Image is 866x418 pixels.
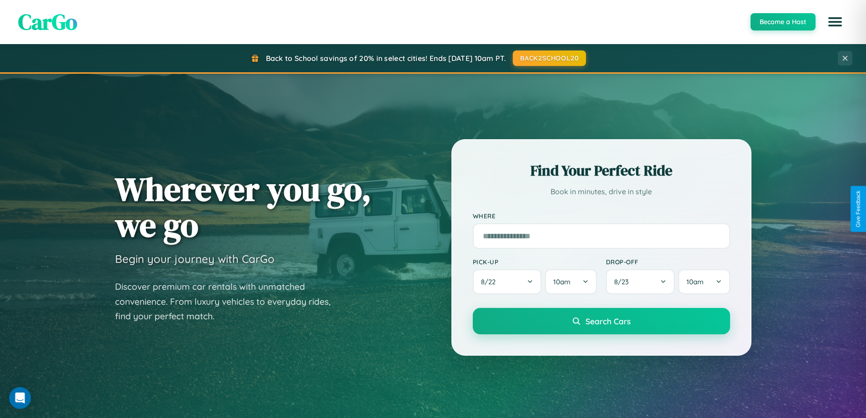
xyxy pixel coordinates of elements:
label: Where [473,212,730,220]
button: Open menu [822,9,848,35]
h1: Wherever you go, we go [115,171,371,243]
span: Search Cars [586,316,631,326]
span: 10am [686,277,704,286]
div: Give Feedback [855,191,861,227]
label: Pick-up [473,258,597,266]
span: 8 / 22 [481,277,500,286]
div: Open Intercom Messenger [9,387,31,409]
h3: Begin your journey with CarGo [115,252,275,266]
button: Become a Host [751,13,816,30]
button: Search Cars [473,308,730,334]
button: BACK2SCHOOL20 [513,50,586,66]
button: 8/23 [606,269,675,294]
span: Back to School savings of 20% in select cities! Ends [DATE] 10am PT. [266,54,506,63]
button: 8/22 [473,269,542,294]
span: 8 / 23 [614,277,633,286]
span: CarGo [18,7,77,37]
p: Discover premium car rentals with unmatched convenience. From luxury vehicles to everyday rides, ... [115,279,342,324]
span: 10am [553,277,571,286]
p: Book in minutes, drive in style [473,185,730,198]
button: 10am [545,269,596,294]
label: Drop-off [606,258,730,266]
button: 10am [678,269,730,294]
h2: Find Your Perfect Ride [473,161,730,181]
